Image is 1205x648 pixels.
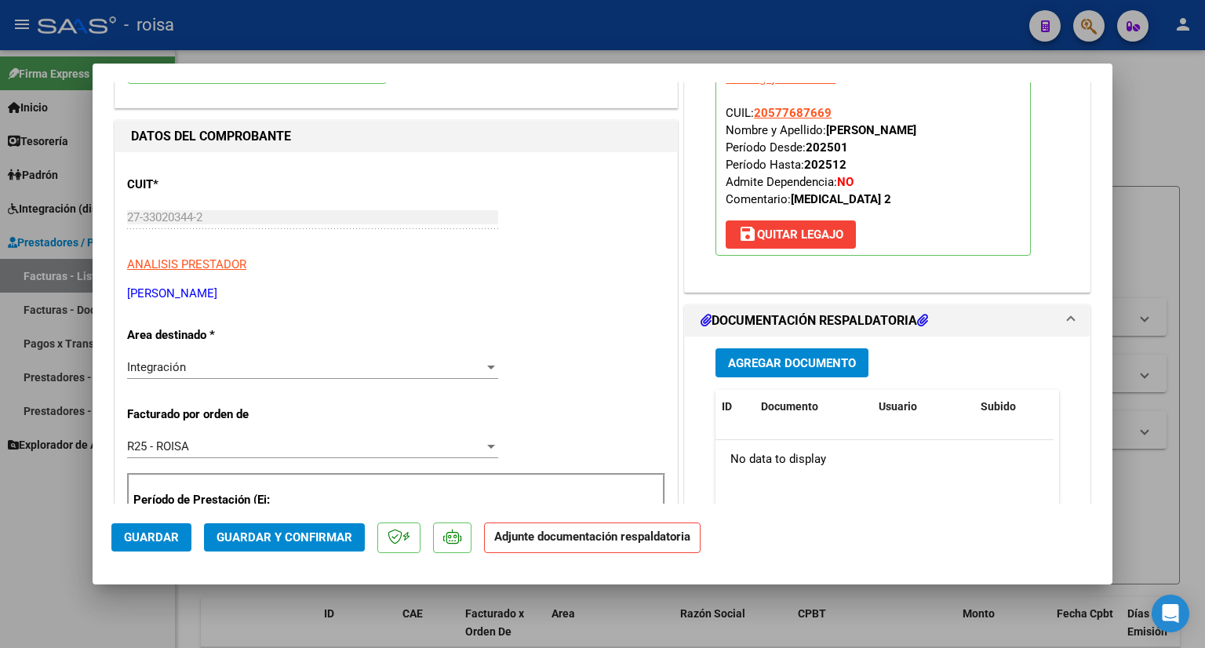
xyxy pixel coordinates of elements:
[715,440,1054,479] div: No data to display
[715,348,868,377] button: Agregar Documento
[754,106,832,120] span: 20577687669
[494,530,690,544] strong: Adjunte documentación respaldatoria
[726,192,891,206] span: Comentario:
[755,390,872,424] datatable-header-cell: Documento
[826,123,916,137] strong: [PERSON_NAME]
[837,175,854,189] strong: NO
[981,400,1016,413] span: Subido
[738,228,843,242] span: Quitar Legajo
[738,224,757,243] mat-icon: save
[204,523,365,552] button: Guardar y Confirmar
[791,192,891,206] strong: [MEDICAL_DATA] 2
[715,390,755,424] datatable-header-cell: ID
[124,530,179,544] span: Guardar
[127,360,186,374] span: Integración
[701,311,928,330] h1: DOCUMENTACIÓN RESPALDATORIA
[722,400,732,413] span: ID
[728,356,856,370] span: Agregar Documento
[133,491,291,526] p: Período de Prestación (Ej: 202505 para Mayo 2025)
[726,220,856,249] button: Quitar Legajo
[806,140,848,155] strong: 202501
[761,400,818,413] span: Documento
[127,406,289,424] p: Facturado por orden de
[127,176,289,194] p: CUIT
[217,530,352,544] span: Guardar y Confirmar
[726,106,916,206] span: CUIL: Nombre y Apellido: Período Desde: Período Hasta: Admite Dependencia:
[1152,595,1189,632] div: Open Intercom Messenger
[127,326,289,344] p: Area destinado *
[1053,390,1131,424] datatable-header-cell: Acción
[872,390,974,424] datatable-header-cell: Usuario
[879,400,917,413] span: Usuario
[131,129,291,144] strong: DATOS DEL COMPROBANTE
[127,439,189,453] span: R25 - ROISA
[127,257,246,271] span: ANALISIS PRESTADOR
[111,523,191,552] button: Guardar
[804,158,846,172] strong: 202512
[715,47,1031,256] p: Legajo preaprobado para Período de Prestación:
[685,305,1090,337] mat-expansion-panel-header: DOCUMENTACIÓN RESPALDATORIA
[127,285,665,303] p: [PERSON_NAME]
[685,24,1090,292] div: PREAPROBACIÓN PARA INTEGRACION
[974,390,1053,424] datatable-header-cell: Subido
